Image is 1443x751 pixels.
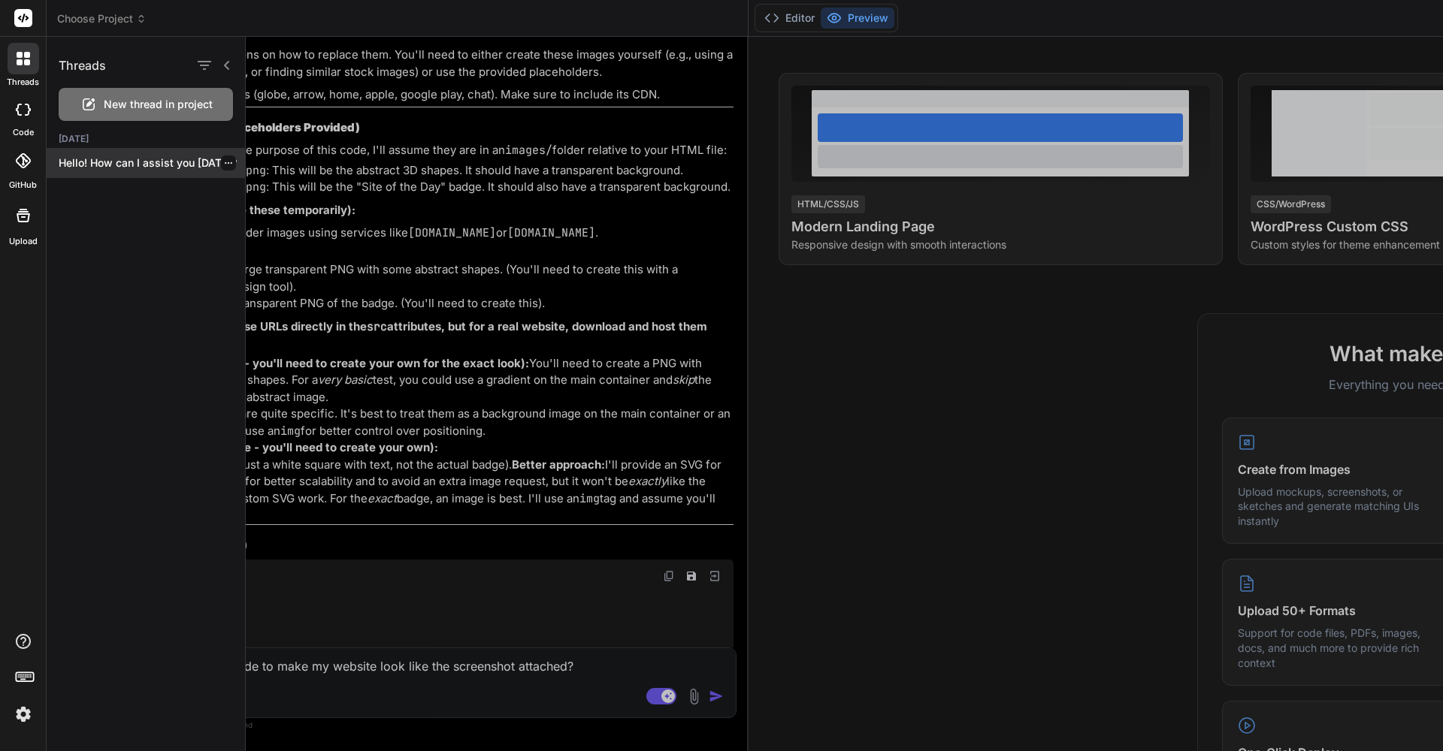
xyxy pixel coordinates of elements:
label: code [13,126,34,139]
span: Choose Project [57,11,147,26]
label: threads [7,76,39,89]
p: Hello! How can I assist you [DATE]? [59,155,245,170]
label: Upload [9,235,38,248]
span: New thread in project [104,97,213,112]
label: GitHub [9,179,37,192]
button: Editor [758,8,821,29]
h2: [DATE] [47,133,245,145]
h1: Threads [59,56,106,74]
img: settings [11,701,36,727]
button: Preview [821,8,894,29]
